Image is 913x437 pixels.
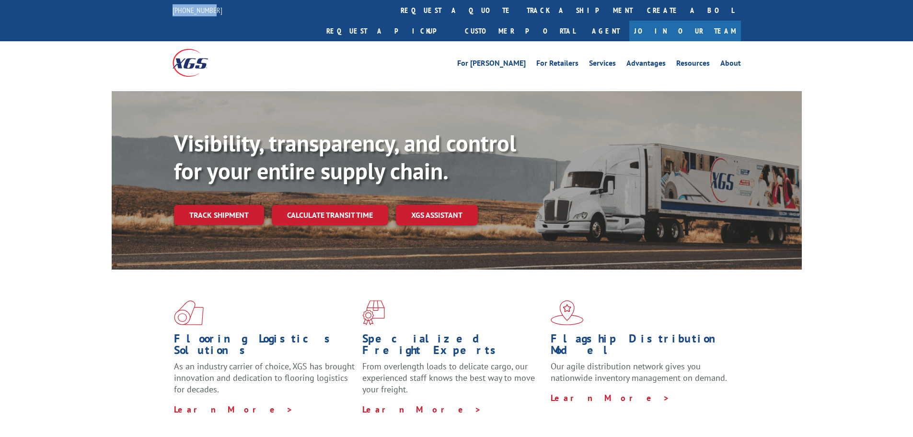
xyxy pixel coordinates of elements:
a: Learn More > [551,392,670,403]
h1: Specialized Freight Experts [362,333,543,361]
img: xgs-icon-focused-on-flooring-red [362,300,385,325]
span: Our agile distribution network gives you nationwide inventory management on demand. [551,361,727,383]
a: Learn More > [174,404,293,415]
img: xgs-icon-flagship-distribution-model-red [551,300,584,325]
a: Learn More > [362,404,482,415]
span: As an industry carrier of choice, XGS has brought innovation and dedication to flooring logistics... [174,361,355,395]
p: From overlength loads to delicate cargo, our experienced staff knows the best way to move your fr... [362,361,543,403]
a: Customer Portal [458,21,582,41]
a: Calculate transit time [272,205,388,225]
a: [PHONE_NUMBER] [173,5,222,15]
a: Join Our Team [629,21,741,41]
a: For [PERSON_NAME] [457,59,526,70]
a: About [720,59,741,70]
a: Track shipment [174,205,264,225]
h1: Flooring Logistics Solutions [174,333,355,361]
h1: Flagship Distribution Model [551,333,732,361]
a: Resources [676,59,710,70]
a: For Retailers [536,59,578,70]
b: Visibility, transparency, and control for your entire supply chain. [174,128,516,186]
a: Agent [582,21,629,41]
a: XGS ASSISTANT [396,205,478,225]
img: xgs-icon-total-supply-chain-intelligence-red [174,300,204,325]
a: Advantages [626,59,666,70]
a: Request a pickup [319,21,458,41]
a: Services [589,59,616,70]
